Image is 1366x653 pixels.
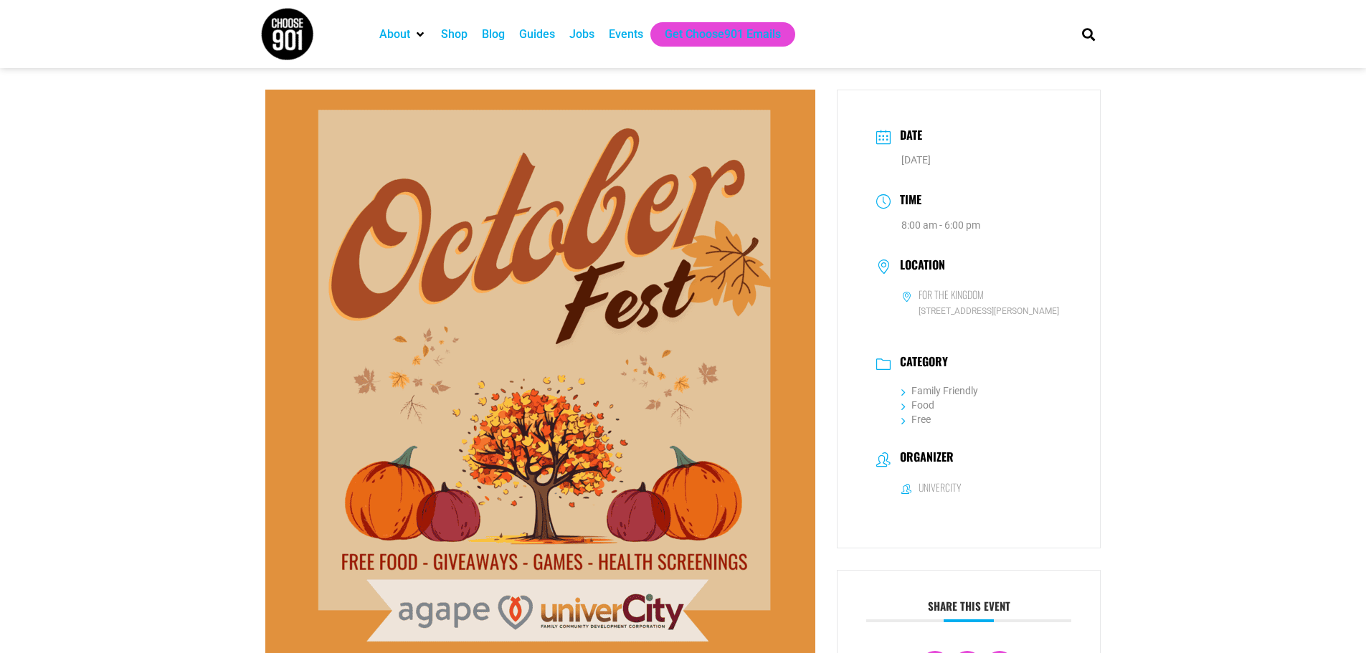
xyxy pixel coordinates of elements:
div: Search [1076,22,1100,46]
h6: UniverCity [919,481,961,494]
h3: Share this event [866,599,1072,622]
div: About [372,22,434,47]
a: Food [901,399,934,411]
nav: Main nav [372,22,1058,47]
a: Family Friendly [901,385,978,396]
a: Events [609,26,643,43]
a: Blog [482,26,505,43]
h3: Time [893,191,921,211]
h6: For the Kingdom [919,288,984,301]
h3: Organizer [893,450,954,467]
h3: Location [893,258,945,275]
h3: Date [893,126,922,147]
abbr: 8:00 am - 6:00 pm [901,219,980,231]
span: [STREET_ADDRESS][PERSON_NAME] [901,305,1062,318]
a: Free [901,414,931,425]
a: Guides [519,26,555,43]
a: Get Choose901 Emails [665,26,781,43]
h3: Category [893,355,948,372]
a: Shop [441,26,468,43]
a: Jobs [569,26,594,43]
span: [DATE] [901,154,931,166]
a: About [379,26,410,43]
